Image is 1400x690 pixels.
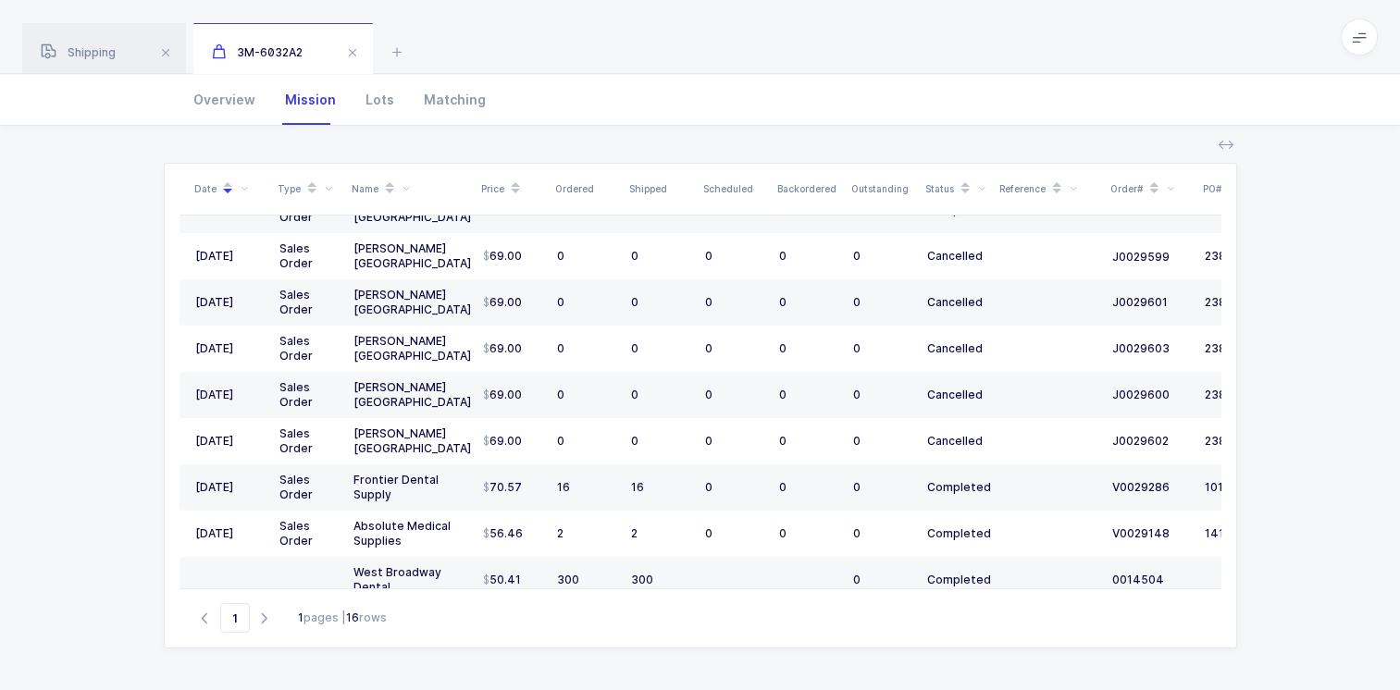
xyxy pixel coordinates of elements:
[220,603,250,633] span: Go to
[705,434,764,449] div: 0
[851,181,914,196] div: Outstanding
[853,573,912,587] div: 0
[279,573,339,587] div: PO
[1112,295,1168,310] span: J0029601
[195,388,265,402] div: [DATE]
[853,295,912,310] div: 0
[346,610,359,624] b: 16
[195,295,265,310] div: [DATE]
[1112,480,1170,495] span: V0029286
[1112,388,1170,402] span: J0029600
[927,295,986,310] div: Cancelled
[927,573,986,587] div: Completed
[853,526,912,541] div: 0
[557,526,616,541] div: 2
[779,526,838,541] div: 0
[999,173,1099,204] div: Reference
[279,288,339,317] div: Sales Order
[353,519,468,548] div: Absolute Medical Supplies
[1205,249,1261,263] span: 23838716
[1205,388,1261,401] span: 23838715
[1110,173,1192,204] div: Order#
[631,249,690,264] div: 0
[779,388,838,402] div: 0
[777,181,840,196] div: Backordered
[195,341,265,356] div: [DATE]
[1205,526,1230,540] span: 1411
[631,573,690,587] div: 300
[483,480,522,495] span: 70.57
[1112,250,1170,265] span: J0029599
[353,288,468,317] div: [PERSON_NAME] [GEOGRAPHIC_DATA]
[353,473,468,502] div: Frontier Dental Supply
[1205,480,1244,494] span: 101155
[1112,434,1169,449] span: J0029602
[555,181,618,196] div: Ordered
[705,480,764,495] div: 0
[483,573,521,587] span: 50.41
[1112,341,1170,356] span: J0029603
[705,341,764,356] div: 0
[483,434,522,449] span: 69.00
[279,426,339,456] div: Sales Order
[353,334,468,363] div: [PERSON_NAME] [GEOGRAPHIC_DATA]
[853,388,912,402] div: 0
[1203,173,1266,204] div: PO#
[279,473,339,502] div: Sales Order
[705,295,764,310] div: 0
[557,249,616,264] div: 0
[195,573,265,587] div: [DATE]
[353,241,468,271] div: [PERSON_NAME] [GEOGRAPHIC_DATA]
[483,526,523,541] span: 56.46
[779,434,838,449] div: 0
[705,526,764,541] div: 0
[703,181,766,196] div: Scheduled
[1205,295,1262,309] span: 23838714
[279,241,339,271] div: Sales Order
[557,295,616,310] div: 0
[298,610,304,624] b: 1
[483,249,522,264] span: 69.00
[212,45,303,59] span: 3M-6032A2
[278,173,341,204] div: Type
[1112,526,1170,541] span: V0029148
[629,181,692,196] div: Shipped
[195,480,265,495] div: [DATE]
[351,75,409,125] div: Lots
[925,173,988,204] div: Status
[279,519,339,548] div: Sales Order
[631,480,690,495] div: 16
[1205,341,1260,355] span: 23838712
[1205,434,1261,448] span: 23838713
[631,341,690,356] div: 0
[853,249,912,264] div: 0
[483,341,522,356] span: 69.00
[279,380,339,410] div: Sales Order
[557,341,616,356] div: 0
[853,434,912,449] div: 0
[353,565,468,595] div: West Broadway Dental
[927,434,986,449] div: Cancelled
[853,480,912,495] div: 0
[195,526,265,541] div: [DATE]
[853,341,912,356] div: 0
[195,434,265,449] div: [DATE]
[483,295,522,310] span: 69.00
[631,526,690,541] div: 2
[179,75,270,125] div: Overview
[353,380,468,410] div: [PERSON_NAME] [GEOGRAPHIC_DATA]
[557,434,616,449] div: 0
[353,426,468,456] div: [PERSON_NAME] [GEOGRAPHIC_DATA]
[927,526,986,541] div: Completed
[194,173,266,204] div: Date
[779,295,838,310] div: 0
[631,388,690,402] div: 0
[779,249,838,264] div: 0
[927,249,986,264] div: Cancelled
[195,249,265,264] div: [DATE]
[270,75,351,125] div: Mission
[557,480,616,495] div: 16
[1112,573,1164,587] span: 0014504
[483,388,522,402] span: 69.00
[557,573,616,587] div: 300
